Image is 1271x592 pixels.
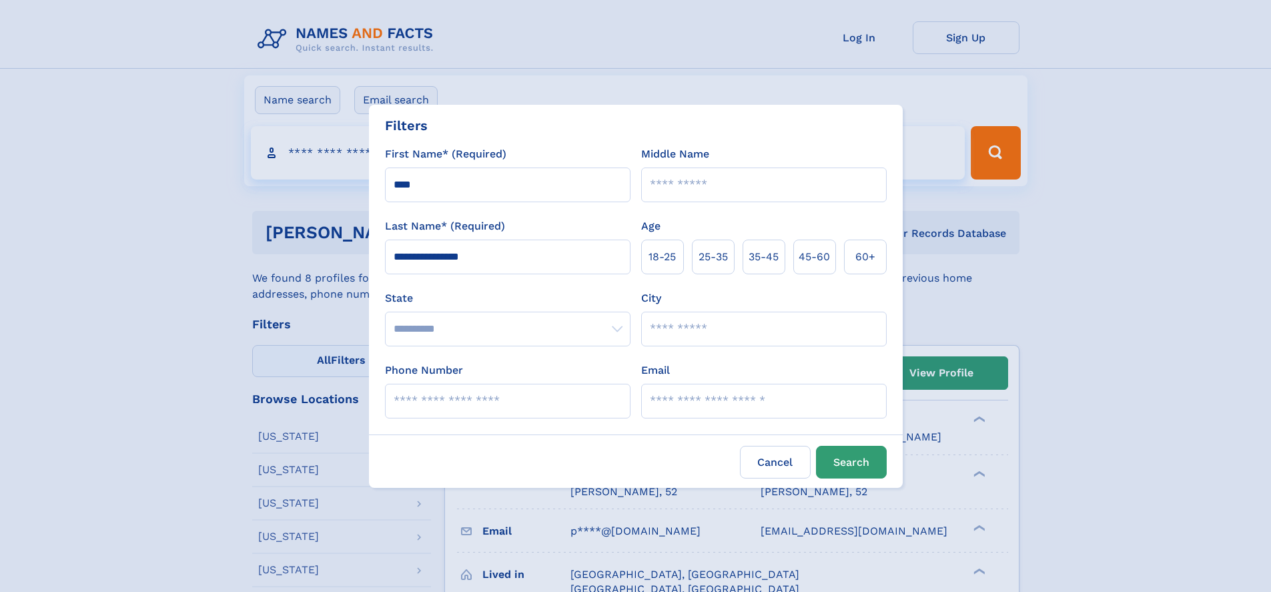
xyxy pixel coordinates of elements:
span: 60+ [855,249,875,265]
button: Search [816,446,887,479]
label: Age [641,218,661,234]
label: State [385,290,630,306]
label: Phone Number [385,362,463,378]
span: 18‑25 [649,249,676,265]
span: 25‑35 [699,249,728,265]
label: Email [641,362,670,378]
label: Last Name* (Required) [385,218,505,234]
label: City [641,290,661,306]
span: 45‑60 [799,249,830,265]
div: Filters [385,115,428,135]
span: 35‑45 [749,249,779,265]
label: First Name* (Required) [385,146,506,162]
label: Cancel [740,446,811,479]
label: Middle Name [641,146,709,162]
